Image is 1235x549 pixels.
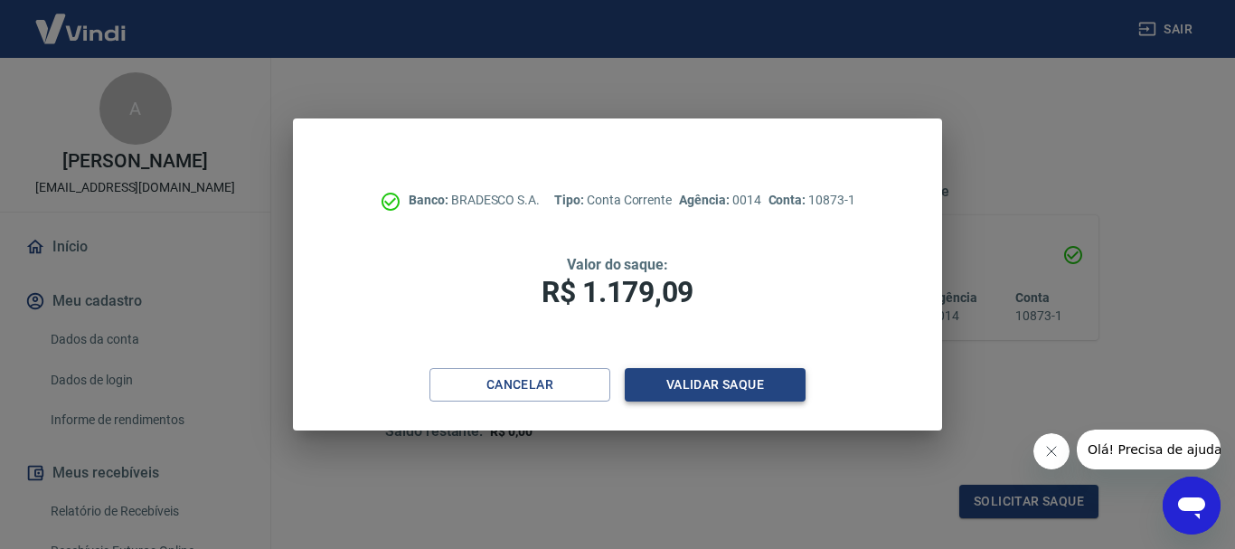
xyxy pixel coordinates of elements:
[554,191,672,210] p: Conta Corrente
[409,191,540,210] p: BRADESCO S.A.
[429,368,610,402] button: Cancelar
[1163,477,1221,535] iframe: Botão para abrir a janela de mensagens
[679,191,760,210] p: 0014
[768,193,809,207] span: Conta:
[768,191,855,210] p: 10873-1
[11,13,152,27] span: Olá! Precisa de ajuda?
[1077,430,1221,469] iframe: Mensagem da empresa
[567,256,668,273] span: Valor do saque:
[625,368,806,402] button: Validar saque
[409,193,451,207] span: Banco:
[1033,433,1070,469] iframe: Fechar mensagem
[542,275,693,309] span: R$ 1.179,09
[679,193,732,207] span: Agência:
[554,193,587,207] span: Tipo:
